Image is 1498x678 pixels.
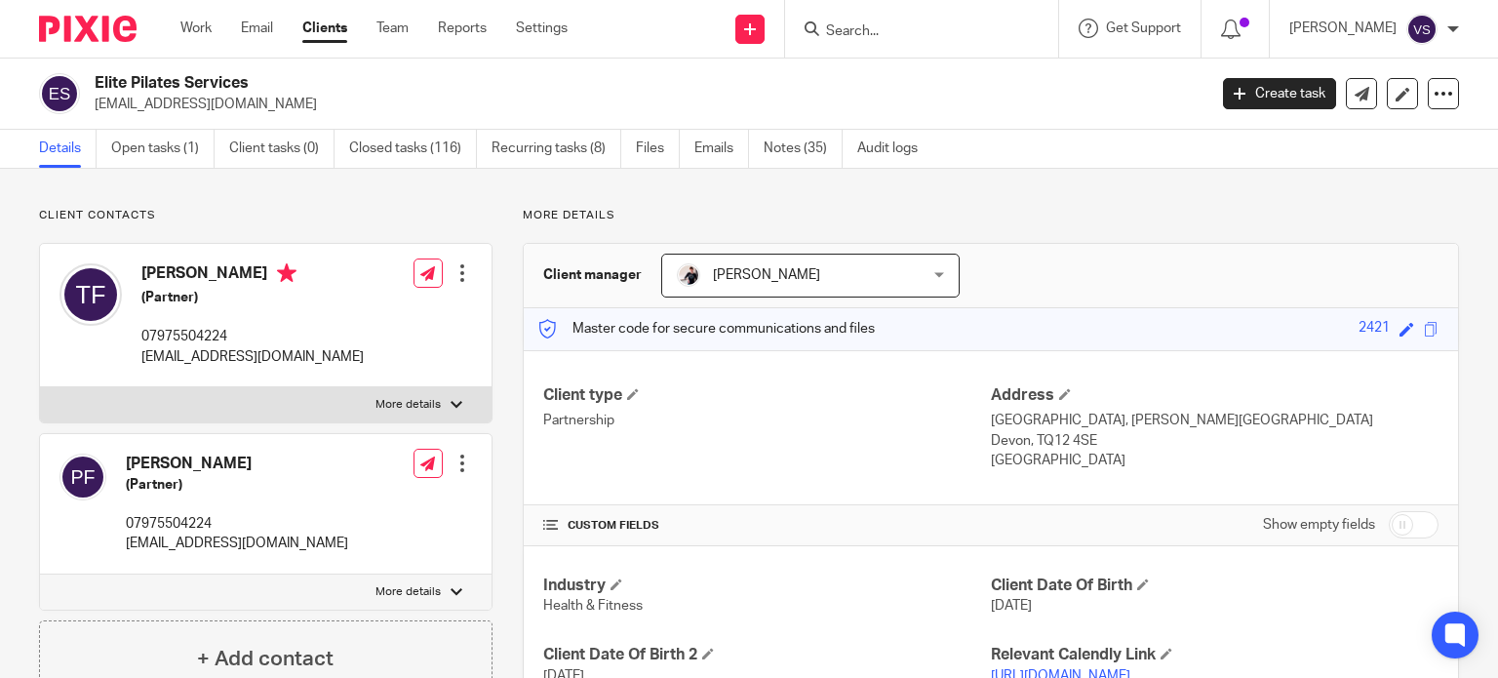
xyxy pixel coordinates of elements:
[39,130,97,168] a: Details
[39,208,493,223] p: Client contacts
[991,451,1439,470] p: [GEOGRAPHIC_DATA]
[141,288,364,307] h5: (Partner)
[543,645,991,665] h4: Client Date Of Birth 2
[516,19,568,38] a: Settings
[492,130,621,168] a: Recurring tasks (8)
[991,576,1439,596] h4: Client Date Of Birth
[1406,14,1438,45] img: svg%3E
[824,23,1000,41] input: Search
[543,411,991,430] p: Partnership
[126,475,348,495] h5: (Partner)
[126,454,348,474] h4: [PERSON_NAME]
[197,644,334,674] h4: + Add contact
[95,73,974,94] h2: Elite Pilates Services
[126,514,348,534] p: 07975504224
[523,208,1459,223] p: More details
[713,268,820,282] span: [PERSON_NAME]
[543,265,642,285] h3: Client manager
[1106,21,1181,35] span: Get Support
[95,95,1194,114] p: [EMAIL_ADDRESS][DOMAIN_NAME]
[677,263,700,287] img: AV307615.jpg
[376,19,409,38] a: Team
[543,576,991,596] h4: Industry
[180,19,212,38] a: Work
[543,385,991,406] h4: Client type
[241,19,273,38] a: Email
[764,130,843,168] a: Notes (35)
[141,327,364,346] p: 07975504224
[991,431,1439,451] p: Devon, TQ12 4SE
[229,130,335,168] a: Client tasks (0)
[302,19,347,38] a: Clients
[991,385,1439,406] h4: Address
[39,73,80,114] img: svg%3E
[438,19,487,38] a: Reports
[543,518,991,534] h4: CUSTOM FIELDS
[349,130,477,168] a: Closed tasks (116)
[141,347,364,367] p: [EMAIL_ADDRESS][DOMAIN_NAME]
[141,263,364,288] h4: [PERSON_NAME]
[375,397,441,413] p: More details
[1263,515,1375,535] label: Show empty fields
[991,411,1439,430] p: [GEOGRAPHIC_DATA], [PERSON_NAME][GEOGRAPHIC_DATA]
[59,454,106,500] img: svg%3E
[277,263,296,283] i: Primary
[543,599,643,613] span: Health & Fitness
[59,263,122,326] img: svg%3E
[1289,19,1397,38] p: [PERSON_NAME]
[1223,78,1336,109] a: Create task
[538,319,875,339] p: Master code for secure communications and files
[694,130,749,168] a: Emails
[857,130,932,168] a: Audit logs
[636,130,680,168] a: Files
[39,16,137,42] img: Pixie
[1359,318,1390,340] div: 2421
[991,599,1032,613] span: [DATE]
[991,645,1439,665] h4: Relevant Calendly Link
[111,130,215,168] a: Open tasks (1)
[126,534,348,553] p: [EMAIL_ADDRESS][DOMAIN_NAME]
[375,584,441,600] p: More details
